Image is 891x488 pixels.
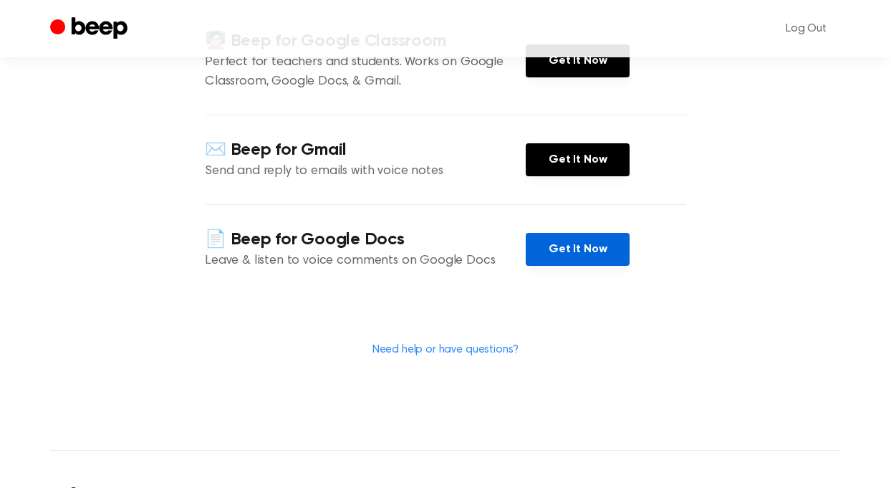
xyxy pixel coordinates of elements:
a: Get It Now [526,44,630,77]
a: Get It Now [526,233,630,266]
p: Perfect for teachers and students. Works on Google Classroom, Google Docs, & Gmail. [205,53,526,92]
h4: 📄 Beep for Google Docs [205,228,526,252]
a: Log Out [771,11,841,46]
a: Get It Now [526,143,630,176]
a: Beep [50,15,131,43]
p: Leave & listen to voice comments on Google Docs [205,252,526,271]
h4: ✉️ Beep for Gmail [205,138,526,162]
p: Send and reply to emails with voice notes [205,162,526,181]
a: Need help or have questions? [372,344,519,355]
